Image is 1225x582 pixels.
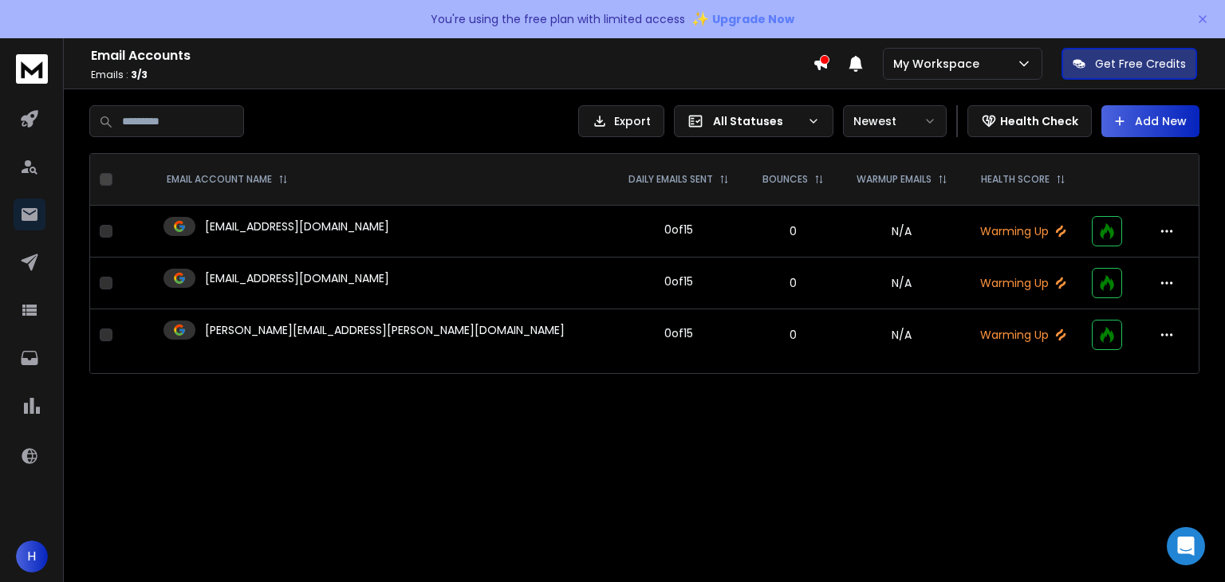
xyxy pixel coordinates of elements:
[431,11,685,27] p: You're using the free plan with limited access
[967,105,1092,137] button: Health Check
[131,68,148,81] span: 3 / 3
[91,69,813,81] p: Emails :
[840,206,965,258] td: N/A
[691,3,794,35] button: ✨Upgrade Now
[16,54,48,84] img: logo
[1062,48,1197,80] button: Get Free Credits
[205,322,565,338] p: [PERSON_NAME][EMAIL_ADDRESS][PERSON_NAME][DOMAIN_NAME]
[762,173,808,186] p: BOUNCES
[974,275,1073,291] p: Warming Up
[840,258,965,309] td: N/A
[664,325,693,341] div: 0 of 15
[664,273,693,289] div: 0 of 15
[981,173,1050,186] p: HEALTH SCORE
[756,327,830,343] p: 0
[1095,56,1186,72] p: Get Free Credits
[1000,113,1078,129] p: Health Check
[167,173,288,186] div: EMAIL ACCOUNT NAME
[91,46,813,65] h1: Email Accounts
[628,173,713,186] p: DAILY EMAILS SENT
[974,327,1073,343] p: Warming Up
[712,11,794,27] span: Upgrade Now
[840,309,965,361] td: N/A
[16,541,48,572] button: H
[974,223,1073,239] p: Warming Up
[756,223,830,239] p: 0
[691,8,709,30] span: ✨
[893,56,986,72] p: My Workspace
[664,222,693,238] div: 0 of 15
[578,105,664,137] button: Export
[713,113,801,129] p: All Statuses
[857,173,932,186] p: WARMUP EMAILS
[205,218,389,234] p: [EMAIL_ADDRESS][DOMAIN_NAME]
[205,270,389,286] p: [EMAIL_ADDRESS][DOMAIN_NAME]
[1101,105,1199,137] button: Add New
[756,275,830,291] p: 0
[1167,527,1205,565] div: Open Intercom Messenger
[843,105,947,137] button: Newest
